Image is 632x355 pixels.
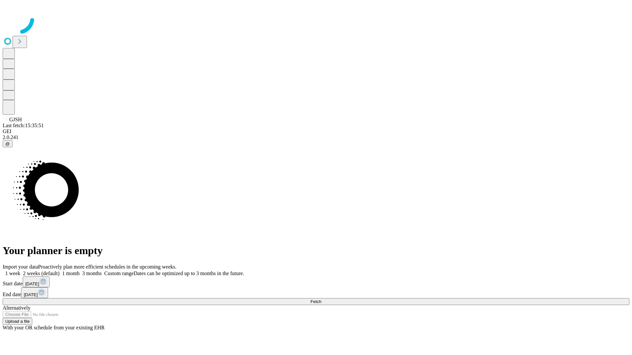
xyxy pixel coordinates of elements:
[25,281,39,286] span: [DATE]
[3,276,629,287] div: Start date
[5,141,10,146] span: @
[21,287,48,298] button: [DATE]
[3,134,629,140] div: 2.0.241
[62,271,80,276] span: 1 month
[5,271,20,276] span: 1 week
[23,271,60,276] span: 2 weeks (default)
[3,298,629,305] button: Fetch
[3,140,13,147] button: @
[310,299,321,304] span: Fetch
[3,305,30,311] span: Alternatively
[3,245,629,257] h1: Your planner is empty
[3,318,32,325] button: Upload a file
[3,264,38,270] span: Import your data
[24,292,38,297] span: [DATE]
[3,129,629,134] div: GEI
[3,287,629,298] div: End date
[82,271,102,276] span: 3 months
[3,325,105,330] span: With your OR schedule from your existing EHR
[3,123,44,128] span: Last fetch: 15:35:51
[134,271,244,276] span: Dates can be optimized up to 3 months in the future.
[104,271,134,276] span: Custom range
[38,264,176,270] span: Proactively plan more efficient schedules in the upcoming weeks.
[9,117,22,122] span: GJSH
[23,276,50,287] button: [DATE]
